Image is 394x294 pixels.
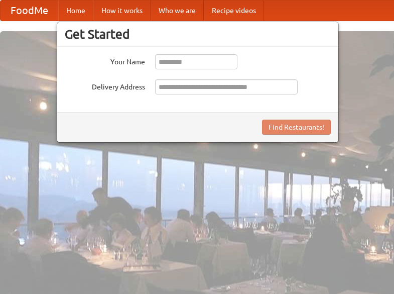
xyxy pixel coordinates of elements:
[262,120,331,135] button: Find Restaurants!
[65,54,145,67] label: Your Name
[151,1,204,21] a: Who we are
[58,1,93,21] a: Home
[204,1,264,21] a: Recipe videos
[93,1,151,21] a: How it works
[65,79,145,92] label: Delivery Address
[1,1,58,21] a: FoodMe
[65,27,331,42] h3: Get Started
